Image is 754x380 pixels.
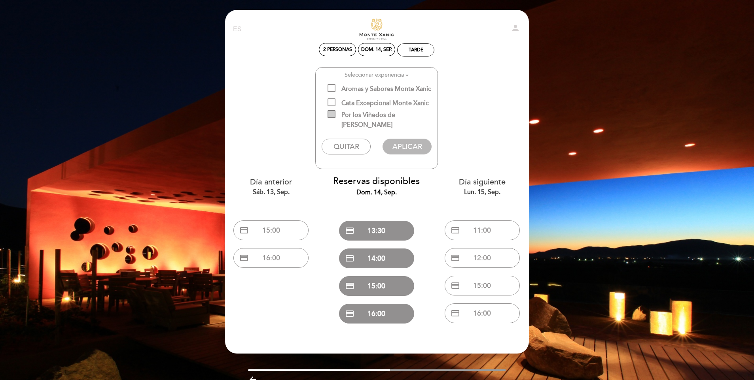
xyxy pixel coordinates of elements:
div: Día anterior [224,177,318,197]
div: Reservas disponibles [330,175,424,197]
button: credit_card 16:00 [233,248,309,268]
div: Tarde [409,47,423,53]
button: credit_card 15:00 [339,276,414,296]
span: Cata Excepcional Monte Xanic [328,98,429,108]
span: credit_card [451,281,460,290]
button: credit_card 16:00 [339,304,414,324]
button: QUITAR [322,139,370,154]
span: credit_card [451,309,460,318]
span: credit_card [239,253,249,263]
span: credit_card [451,226,460,235]
button: credit_card 15:00 [445,276,520,295]
span: credit_card [345,254,354,263]
a: Descubre Monte Xanic [327,19,426,40]
span: credit_card [451,253,460,263]
button: APLICAR [383,139,431,154]
span: 2 personas [323,47,352,53]
span: Aromas y Sabores Monte Xanic [328,84,431,94]
span: credit_card [345,226,354,235]
span: credit_card [239,226,249,235]
button: Seleccionar experiencia [316,69,438,82]
button: credit_card 15:00 [233,220,309,240]
button: credit_card 16:00 [445,303,520,323]
ng-container: Seleccionar experiencia [345,71,404,78]
button: person [511,23,520,36]
i: person [511,23,520,33]
button: credit_card 13:30 [339,221,414,241]
div: dom. 14, sep. [361,47,392,53]
div: sáb. 13, sep. [224,188,318,197]
span: credit_card [345,281,354,291]
div: lun. 15, sep. [435,188,529,197]
button: credit_card 12:00 [445,248,520,268]
span: Por los Viñedos de [PERSON_NAME] [328,110,438,120]
div: Día siguiente [435,177,529,197]
button: credit_card 14:00 [339,248,414,268]
button: credit_card 11:00 [445,220,520,240]
span: credit_card [345,309,354,318]
div: dom. 14, sep. [330,188,424,197]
